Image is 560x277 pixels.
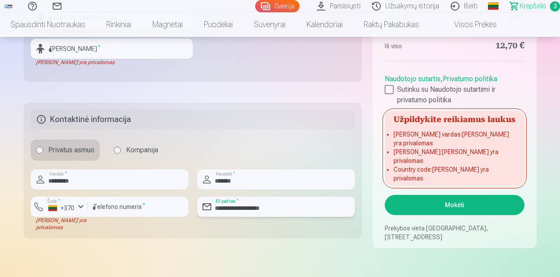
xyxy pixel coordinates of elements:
[520,1,546,11] span: Krepšelis
[385,224,524,241] p: Prekybos vieta [GEOGRAPHIC_DATA], [STREET_ADDRESS]
[193,12,243,37] a: Puodeliai
[243,12,296,37] a: Suvenyrai
[394,165,515,183] li: Country code : [PERSON_NAME] yra privalomas
[385,111,524,126] h5: Užpildykite reikiamus laukus
[353,12,430,37] a: Raktų pakabukas
[114,147,121,154] input: Kompanija
[31,59,193,66] div: [PERSON_NAME] yra privalomas
[550,1,560,11] span: 3
[296,12,353,37] a: Kalendoriai
[459,40,524,52] dd: 12,70 €
[142,12,193,37] a: Magnetai
[96,12,142,37] a: Rinkiniai
[443,75,497,83] a: Privatumo politika
[31,140,100,161] label: Privatus asmuo
[4,4,13,9] img: /fa2
[45,198,63,204] label: Šalis
[385,75,441,83] a: Naudotojo sutartis
[394,130,515,147] li: [PERSON_NAME] vardas : [PERSON_NAME] yra privalomas
[36,147,43,154] input: Privatus asmuo
[385,70,524,105] div: ,
[385,40,450,52] dt: Iš viso
[430,12,507,37] a: Visos prekės
[31,197,88,217] button: Šalis*+370
[385,195,524,215] button: Mokėti
[48,204,75,212] div: +370
[394,147,515,165] li: [PERSON_NAME] : [PERSON_NAME] yra privalomas
[385,84,524,105] label: Sutinku su Naudotojo sutartimi ir privatumo politika
[31,110,355,129] h5: Kontaktinė informacija
[108,140,163,161] label: Kompanija
[31,217,88,231] div: [PERSON_NAME] yra privalomas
